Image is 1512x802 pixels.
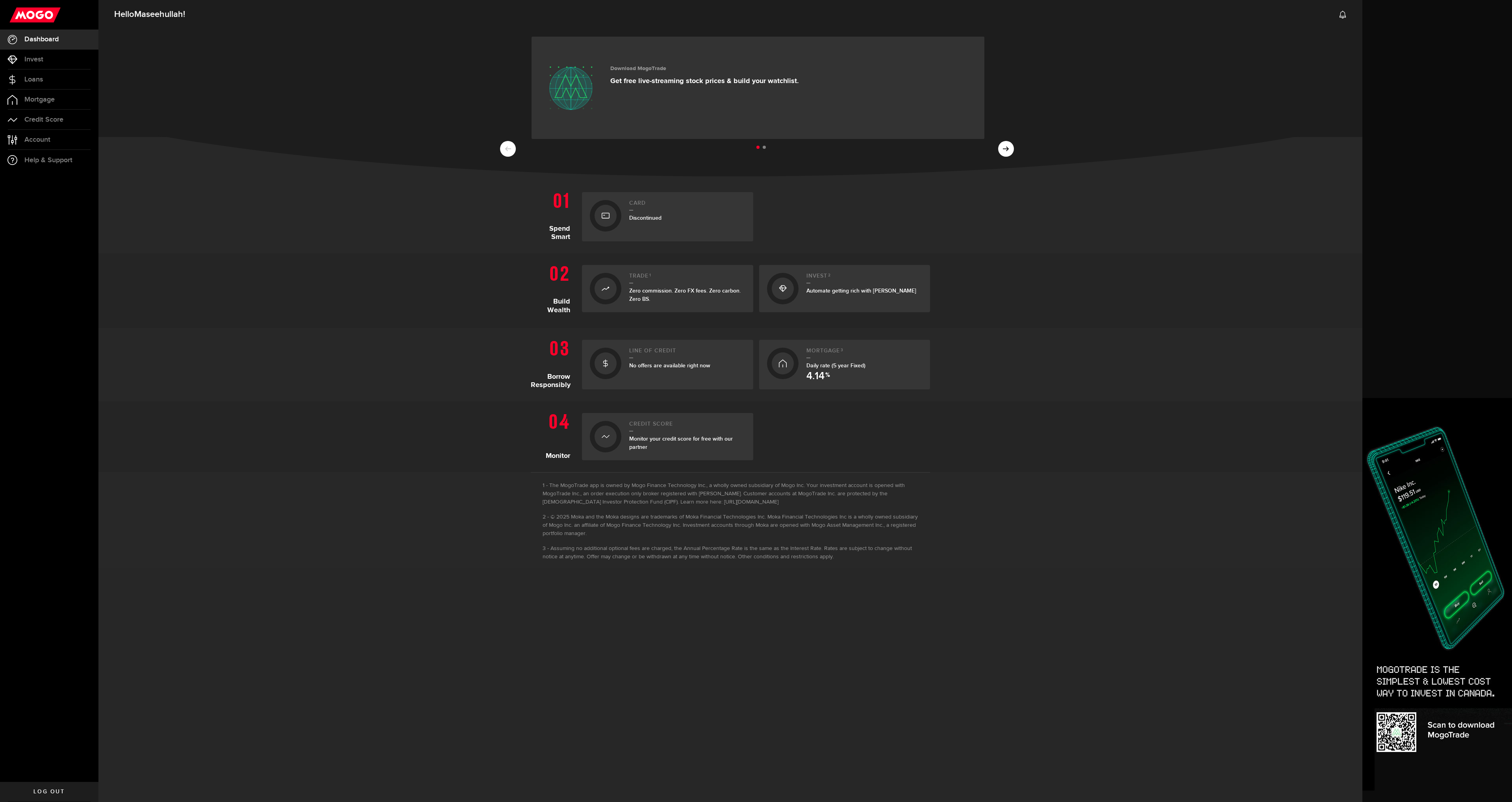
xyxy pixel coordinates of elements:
span: Log out [33,789,65,795]
span: Daily rate (5 year Fixed) [806,362,865,369]
a: Credit ScoreMonitor your credit score for free with our partner [582,413,753,460]
span: 4.14 [806,371,825,382]
span: Mortgage [24,96,55,103]
sup: 1 [649,273,651,278]
h1: Borrow Responsibly [531,336,576,389]
h1: Spend Smart [531,188,576,241]
sup: 3 [841,348,843,352]
span: Monitor your credit score for free with our partner [629,435,733,450]
span: Account [24,136,50,143]
span: % [825,372,830,382]
span: Dashboard [24,36,59,43]
a: Invest2Automate getting rich with [PERSON_NAME] [759,265,930,312]
li: Assuming no additional optional fees are charged, the Annual Percentage Rate is the same as the I... [543,545,918,561]
li: © 2025 Moka and the Moka designs are trademarks of Moka Financial Technologies Inc. Moka Financia... [543,513,918,538]
span: Discontinued [629,215,661,221]
a: Line of creditNo offers are available right now [582,340,753,389]
span: Credit Score [24,116,63,123]
span: Zero commission. Zero FX fees. Zero carbon. Zero BS. [629,287,741,302]
a: Mortgage3Daily rate (5 year Fixed) 4.14 % [759,340,930,389]
h2: Invest [806,273,923,283]
span: Automate getting rich with [PERSON_NAME] [806,287,916,294]
h1: Monitor [531,409,576,460]
h2: Trade [629,273,745,283]
a: Download MogoTrade Get free live-streaming stock prices & build your watchlist. [532,37,984,139]
sup: 2 [828,273,831,278]
span: Invest [24,56,43,63]
span: No offers are available right now [629,362,710,369]
p: Get free live-streaming stock prices & build your watchlist. [610,77,799,85]
h3: Download MogoTrade [610,65,799,72]
span: Hello ! [114,6,185,23]
h2: Credit Score [629,421,745,432]
h2: Line of credit [629,348,745,358]
span: Loans [24,76,43,83]
span: Maseehullah [134,9,183,20]
span: Help & Support [24,157,72,164]
a: Trade1Zero commission. Zero FX fees. Zero carbon. Zero BS. [582,265,753,312]
a: CardDiscontinued [582,192,753,241]
h1: Build Wealth [531,261,576,316]
h2: Mortgage [806,348,923,358]
li: The MogoTrade app is owned by Mogo Finance Technology Inc., a wholly owned subsidiary of Mogo Inc... [543,482,918,506]
h2: Card [629,200,745,211]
